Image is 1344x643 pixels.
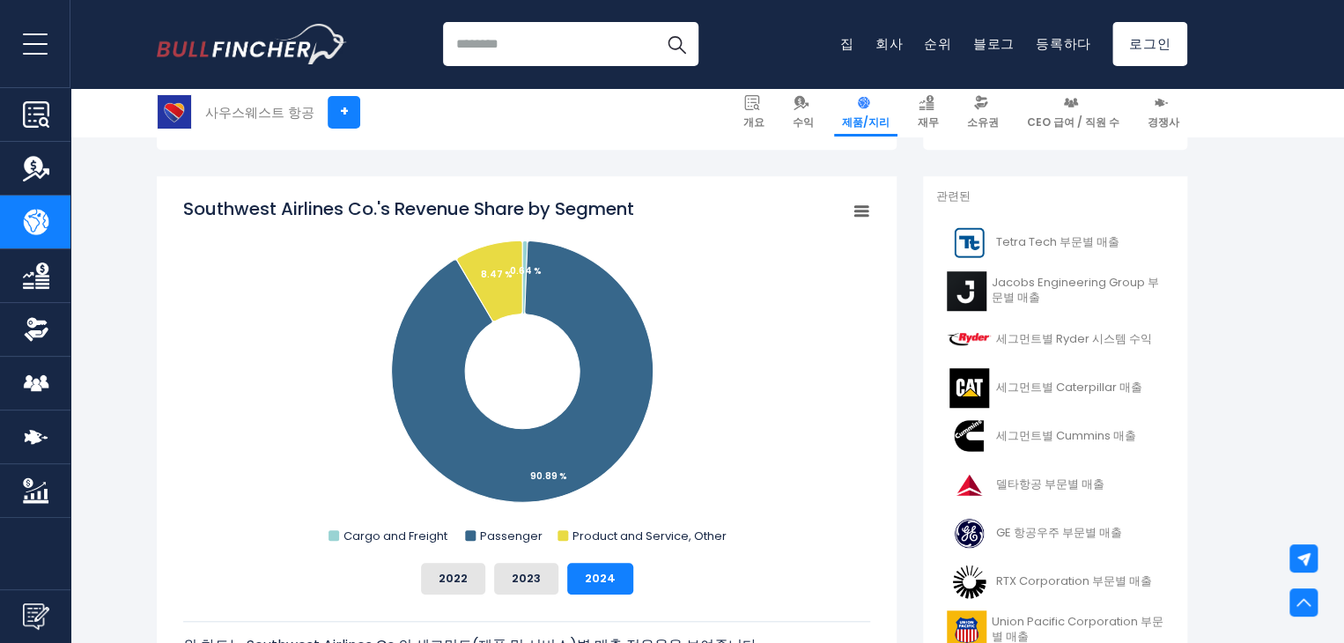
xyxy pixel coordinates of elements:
font: 세그먼트별 Caterpillar 매출 [996,379,1142,395]
button: 2024 [567,563,633,595]
a: Tetra Tech 부문별 매출 [936,218,1174,267]
font: Jacobs Engineering Group 부문별 매출 [992,274,1159,306]
a: 회사 [875,34,904,53]
tspan: Southwest Airlines Co.'s Revenue Share by Segment [183,196,634,221]
img: 불핀처 로고 [157,24,347,64]
font: Tetra Tech 부문별 매출 [996,233,1119,250]
font: + [340,101,349,122]
font: 세그먼트별 Ryder 시스템 수익 [996,330,1152,347]
img: CAT 로고 [947,368,991,408]
a: 개요 [735,88,772,137]
img: TTEK 로고 [947,223,991,262]
a: 소유권 [959,88,1007,137]
font: 재무 [918,115,939,129]
a: 로그인 [1112,22,1187,66]
img: GE 로고 [947,514,991,553]
a: 경쟁사 [1140,88,1187,137]
a: 재무 [910,88,947,137]
img: 소유권 [23,316,49,343]
font: 세그먼트별 Cummins 매출 [996,427,1136,444]
font: 2022 [439,570,468,587]
a: GE 항공우주 부문별 매출 [936,509,1174,558]
button: 찾다 [654,22,698,66]
a: 세그먼트별 Caterpillar 매출 [936,364,1174,412]
img: RTX 로고 [947,562,991,602]
a: 블로그 [973,34,1015,53]
font: 로그인 [1129,34,1170,53]
a: 홈페이지로 이동 [157,24,346,64]
a: Jacobs Engineering Group 부문별 매출 [936,267,1174,315]
font: 수익 [793,115,814,129]
font: RTX Corporation 부문별 매출 [996,573,1152,589]
img: DAL 로고 [947,465,991,505]
text: Cargo and Freight [343,528,447,544]
a: RTX Corporation 부문별 매출 [936,558,1174,606]
a: 델타항공 부문별 매출 [936,461,1174,509]
a: 세그먼트별 Cummins 매출 [936,412,1174,461]
text: Product and Service, Other [572,528,727,544]
font: 델타항공 부문별 매출 [996,476,1104,492]
a: 순위 [924,34,952,53]
font: 소유권 [967,115,999,129]
tspan: 8.47 % [481,268,513,281]
font: 개요 [743,115,764,129]
tspan: 90.89 % [530,469,567,483]
font: 제품/지리 [842,115,890,129]
button: 2023 [494,563,558,595]
font: GE 항공우주 부문별 매출 [996,524,1122,541]
a: 집 [840,34,854,53]
text: Passenger [480,528,543,544]
img: CMI 로고 [947,417,991,456]
svg: Southwest Airlines Co.의 세그먼트별 매출 점유율 [183,196,870,549]
a: 수익 [785,88,822,137]
a: 제품/지리 [834,88,897,137]
a: 세그먼트별 Ryder 시스템 수익 [936,315,1174,364]
a: + [328,96,360,129]
tspan: 0.64 % [510,264,542,277]
img: LUV 로고 [158,95,191,129]
font: 2024 [585,570,616,587]
font: 경쟁사 [1148,115,1179,129]
a: 등록하다 [1036,34,1091,53]
img: J 로고 [947,271,986,311]
font: 관련된 [936,188,971,204]
font: 2023 [512,570,541,587]
button: 2022 [421,563,485,595]
img: R 로고 [947,320,991,359]
a: CEO 급여 / 직원 수 [1019,88,1127,137]
font: 사우스웨스트 항공 [205,103,314,122]
font: CEO 급여 / 직원 수 [1027,115,1119,129]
